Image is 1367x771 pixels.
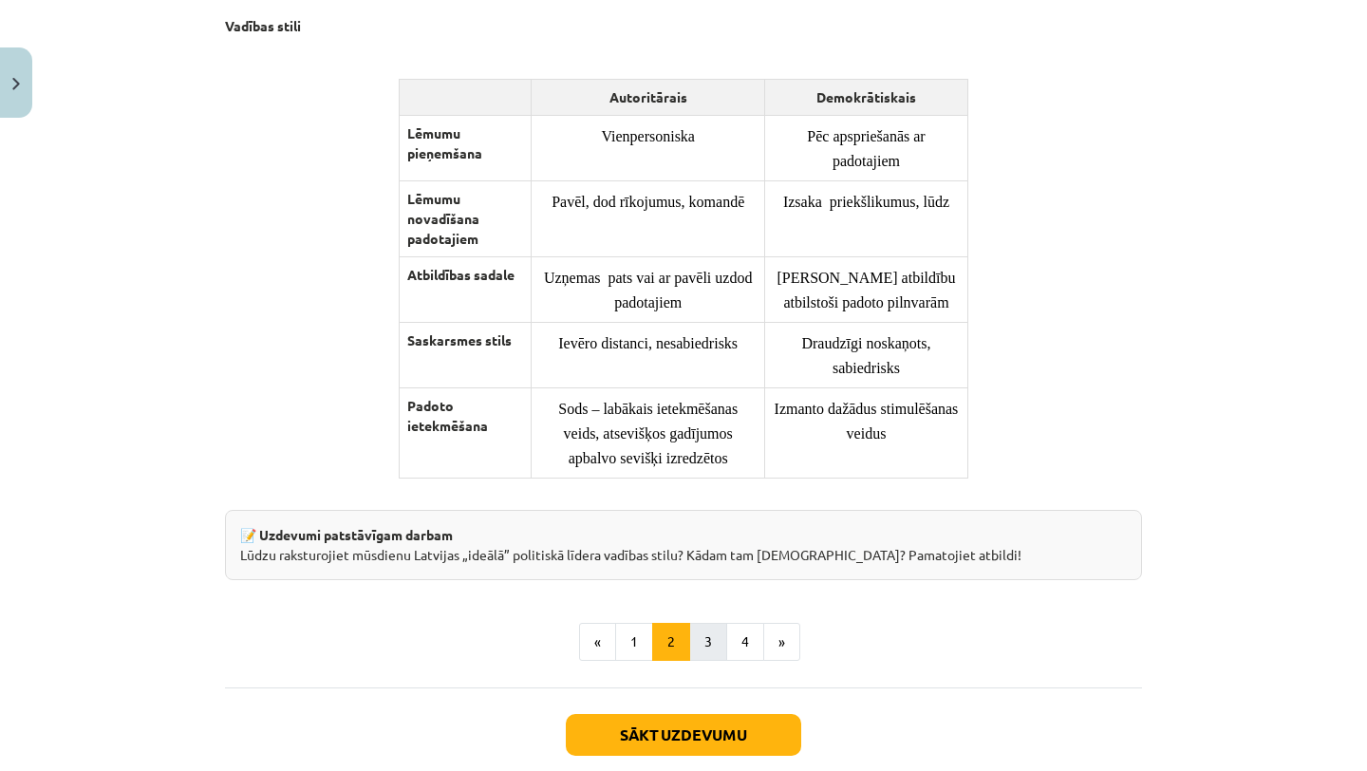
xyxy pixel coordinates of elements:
button: 1 [615,623,653,661]
th: Demokrātiskais [764,80,967,116]
th: Lēmumu pieņemšana [400,116,532,181]
span: Uzņemas pats vai ar pavēli uzdod padotajiem [544,270,756,310]
strong: 📝 Uzdevumi patstāvīgam darbam [240,526,453,543]
th: Padoto ietekmēšana [400,388,532,479]
button: 3 [689,623,727,661]
div: Lūdzu raksturojiet mūsdienu Latvijas „ideālā” politiskā līdera vadības stilu? Kādam tam [DEMOGRAP... [225,510,1142,580]
button: Sākt uzdevumu [566,714,801,756]
span: Izmanto dažādus stimulēšanas veidus [775,401,963,442]
th: Saskarsmes stils [400,323,532,388]
nav: Page navigation example [225,623,1142,661]
span: Ievēro distanci, nesabiedrisks [558,335,738,351]
span: [PERSON_NAME] atbildību atbilstoši padoto pilnvarām [777,270,959,310]
span: Pavēl, dod rīkojumus, komandē [552,194,744,210]
th: Autoritārais [532,80,765,116]
button: « [579,623,616,661]
button: 2 [652,623,690,661]
span: Pēc apspriešanās ar padotajiem [807,128,928,169]
span: Draudzīgi noskaņots, sabiedrisks [801,335,934,376]
img: icon-close-lesson-0947bae3869378f0d4975bcd49f059093ad1ed9edebbc8119c70593378902aed.svg [12,78,20,90]
button: 4 [726,623,764,661]
th: Atbildības sadale [400,257,532,323]
button: » [763,623,800,661]
span: Vienpersoniska [601,128,695,144]
th: Lēmumu novadīšana padotajiem [400,181,532,257]
span: Sods – labākais ietekmēšanas veids, atsevišķos gadījumos apbalvo sevišķi izredzētos [558,401,741,466]
strong: Vadības stili [225,17,301,34]
span: Izsaka priekšlikumus, lūdz [783,194,949,210]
